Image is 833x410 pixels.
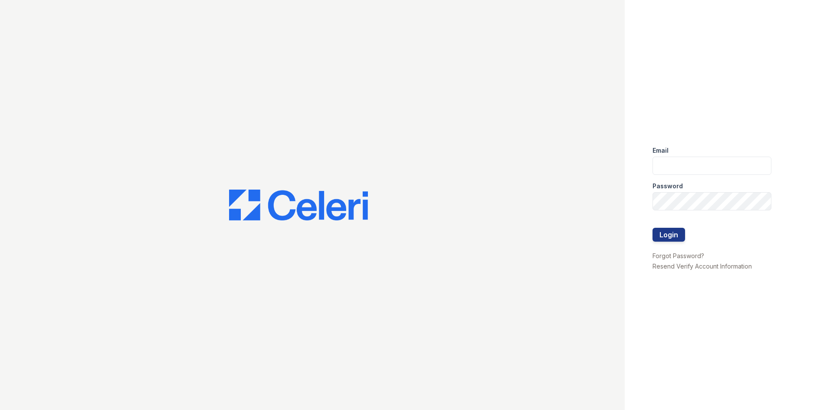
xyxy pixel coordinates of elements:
[653,228,685,242] button: Login
[653,252,704,259] a: Forgot Password?
[229,190,368,221] img: CE_Logo_Blue-a8612792a0a2168367f1c8372b55b34899dd931a85d93a1a3d3e32e68fde9ad4.png
[653,182,683,190] label: Password
[653,262,752,270] a: Resend Verify Account Information
[653,146,669,155] label: Email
